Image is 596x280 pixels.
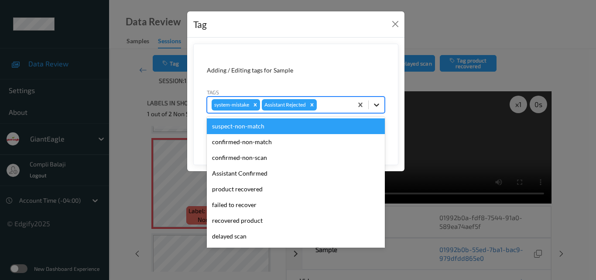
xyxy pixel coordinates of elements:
div: suspect-non-match [207,118,385,134]
div: recovered product [207,213,385,228]
button: Close [389,18,401,30]
div: Unusual activity [207,244,385,260]
div: Tag [193,17,207,31]
div: Remove system-mistake [250,99,260,111]
div: Remove Assistant Rejected [307,99,317,111]
div: confirmed-non-match [207,134,385,150]
div: Assistant Confirmed [207,166,385,181]
div: Assistant Rejected [262,99,307,111]
label: Tags [207,88,219,96]
div: delayed scan [207,228,385,244]
div: Adding / Editing tags for Sample [207,66,385,75]
div: system-mistake [212,99,250,111]
div: failed to recover [207,197,385,213]
div: confirmed-non-scan [207,150,385,166]
div: product recovered [207,181,385,197]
